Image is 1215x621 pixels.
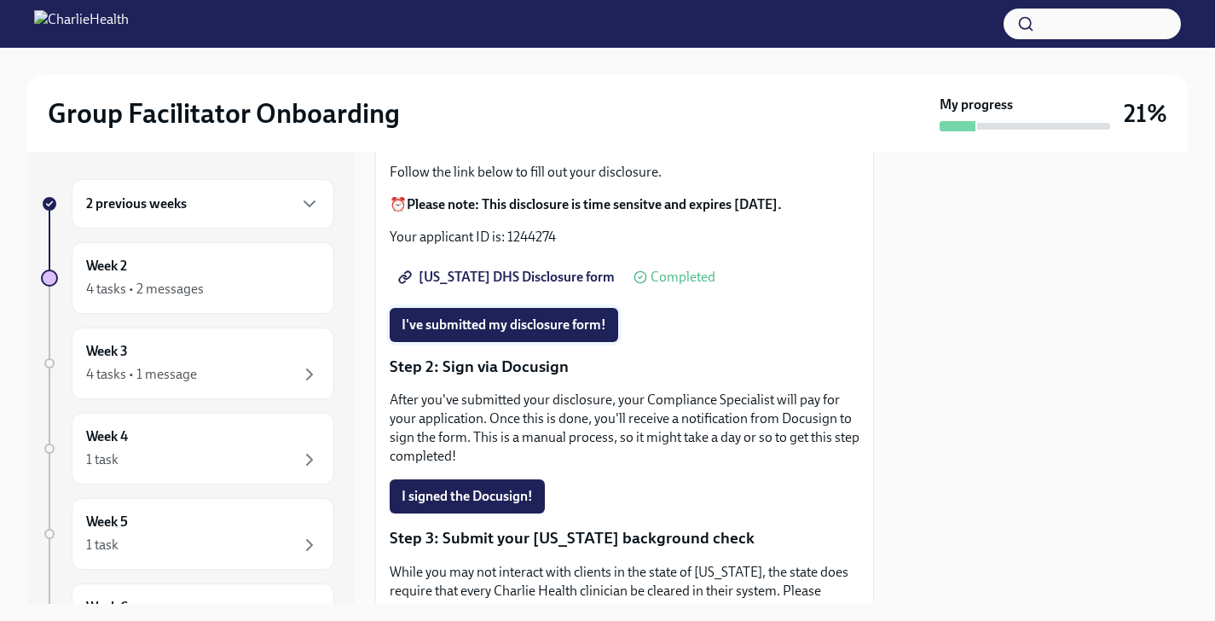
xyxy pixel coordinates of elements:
p: Step 2: Sign via Docusign [390,356,859,378]
button: I signed the Docusign! [390,479,545,514]
button: I've submitted my disclosure form! [390,308,618,342]
h2: Group Facilitator Onboarding [48,96,400,131]
img: CharlieHealth [34,10,129,38]
div: 4 tasks • 2 messages [86,280,204,299]
a: Week 34 tasks • 1 message [41,328,334,399]
span: I've submitted my disclosure form! [402,316,606,334]
div: 4 tasks • 1 message [86,365,197,384]
a: Week 51 task [41,498,334,570]
h6: Week 5 [86,513,128,531]
h6: Week 4 [86,427,128,446]
div: 1 task [86,450,119,469]
span: I signed the Docusign! [402,488,533,505]
strong: My progress [940,96,1013,114]
a: Week 24 tasks • 2 messages [41,242,334,314]
h6: Week 3 [86,342,128,361]
a: [US_STATE] DHS Disclosure form [390,260,627,294]
p: Follow the link below to fill out your disclosure. [390,163,859,182]
h6: Week 6 [86,598,128,617]
h6: 2 previous weeks [86,194,187,213]
p: Your applicant ID is: 1244274 [390,228,859,247]
h3: 21% [1124,98,1167,129]
p: Step 3: Submit your [US_STATE] background check [390,527,859,549]
span: Completed [651,270,715,284]
div: 2 previous weeks [72,179,334,229]
div: 1 task [86,536,119,554]
a: Week 41 task [41,413,334,485]
h6: Week 2 [86,257,127,276]
p: ⏰ [390,195,859,214]
strong: Please note: This disclosure is time sensitve and expires [DATE]. [407,196,782,212]
span: [US_STATE] DHS Disclosure form [402,269,615,286]
p: After you've submitted your disclosure, your Compliance Specialist will pay for your application.... [390,391,859,466]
